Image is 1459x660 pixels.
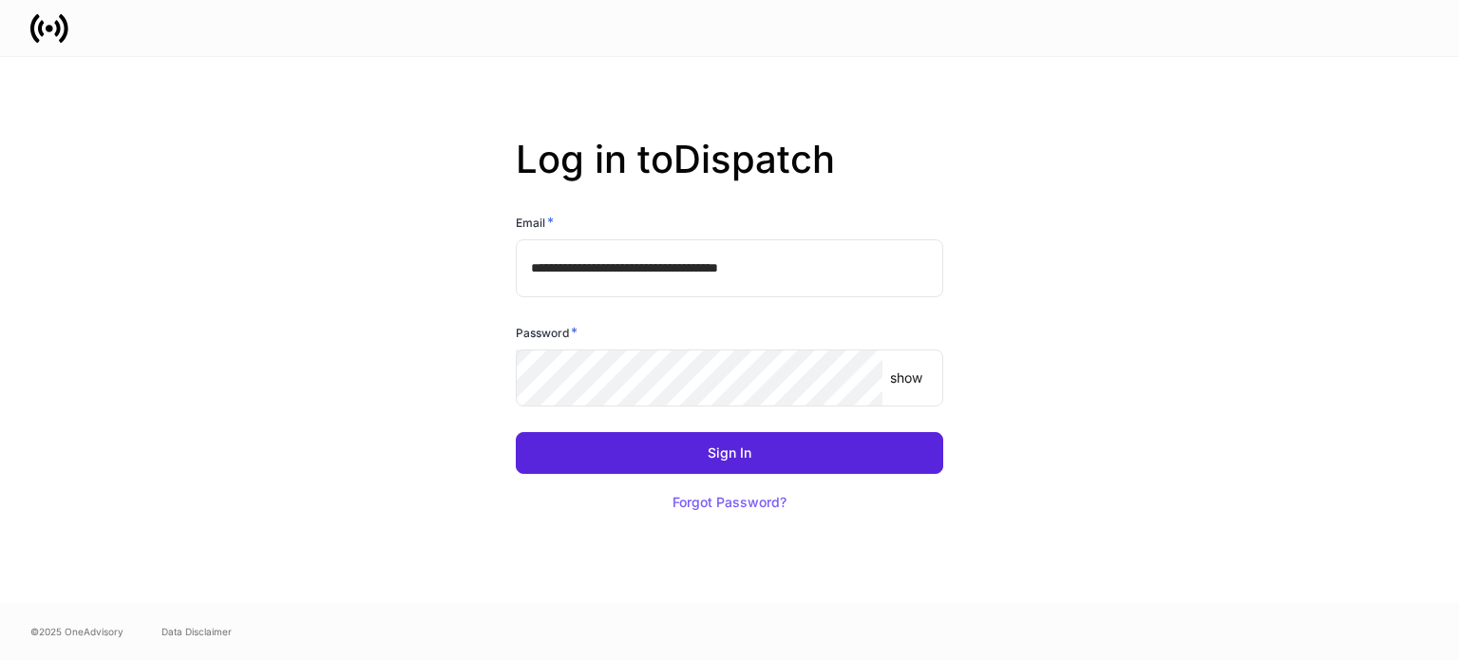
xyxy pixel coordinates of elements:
div: Forgot Password? [673,496,786,509]
div: Sign In [708,446,751,460]
h2: Log in to Dispatch [516,137,943,213]
a: Data Disclaimer [161,624,232,639]
p: show [890,368,922,387]
button: Forgot Password? [649,481,810,523]
h6: Email [516,213,554,232]
h6: Password [516,323,578,342]
span: © 2025 OneAdvisory [30,624,123,639]
button: Sign In [516,432,943,474]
